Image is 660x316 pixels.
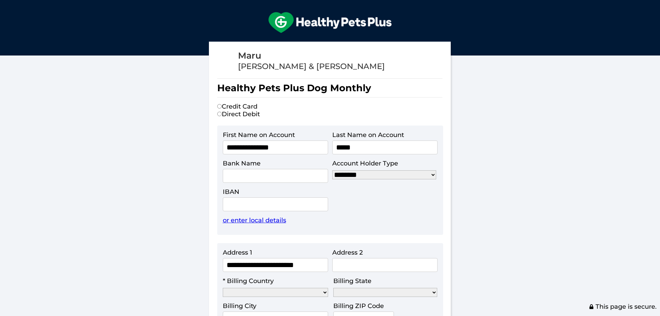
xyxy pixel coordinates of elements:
[223,302,256,310] label: Billing City
[238,61,385,71] div: [PERSON_NAME] & [PERSON_NAME]
[589,303,657,310] span: This page is secure.
[238,50,385,61] div: Maru
[332,131,404,139] label: Last Name on Account
[223,131,295,139] label: First Name on Account
[217,104,222,109] input: Credit Card
[217,110,260,118] label: Direct Debit
[217,78,442,97] h1: Healthy Pets Plus Dog Monthly
[217,103,257,110] label: Credit Card
[223,216,286,224] a: or enter local details
[333,277,371,285] label: Billing State
[333,302,384,310] label: Billing ZIP Code
[223,277,274,285] label: * Billing Country
[217,112,222,116] input: Direct Debit
[223,188,239,196] label: IBAN
[332,160,398,167] label: Account Holder Type
[332,249,363,256] label: Address 2
[223,160,261,167] label: Bank Name
[223,249,252,256] label: Address 1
